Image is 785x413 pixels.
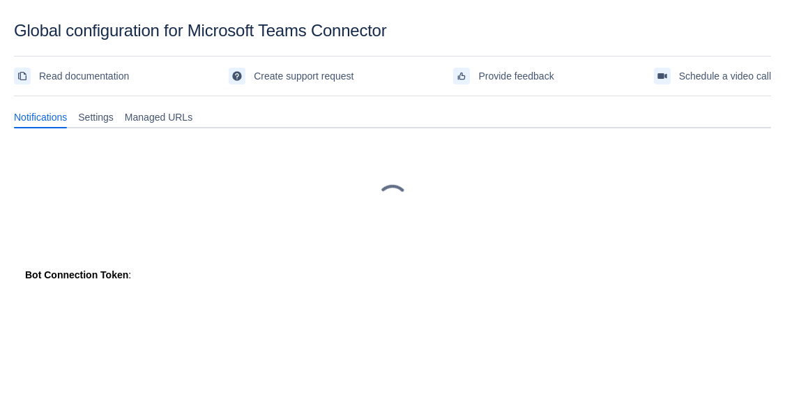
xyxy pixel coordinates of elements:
div: Global configuration for Microsoft Teams Connector [14,21,771,40]
span: Schedule a video call [679,65,771,87]
div: : [25,268,760,282]
a: Schedule a video call [654,65,771,87]
span: Managed URLs [125,110,192,124]
span: Provide feedback [478,65,554,87]
span: Create support request [254,65,353,87]
span: documentation [17,70,28,82]
span: Read documentation [39,65,129,87]
span: Settings [78,110,114,124]
a: Read documentation [14,65,129,87]
span: feedback [456,70,467,82]
a: Provide feedback [453,65,554,87]
span: Notifications [14,110,67,124]
span: support [231,70,243,82]
strong: Bot Connection Token [25,269,128,280]
span: videoCall [657,70,668,82]
a: Create support request [229,65,353,87]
